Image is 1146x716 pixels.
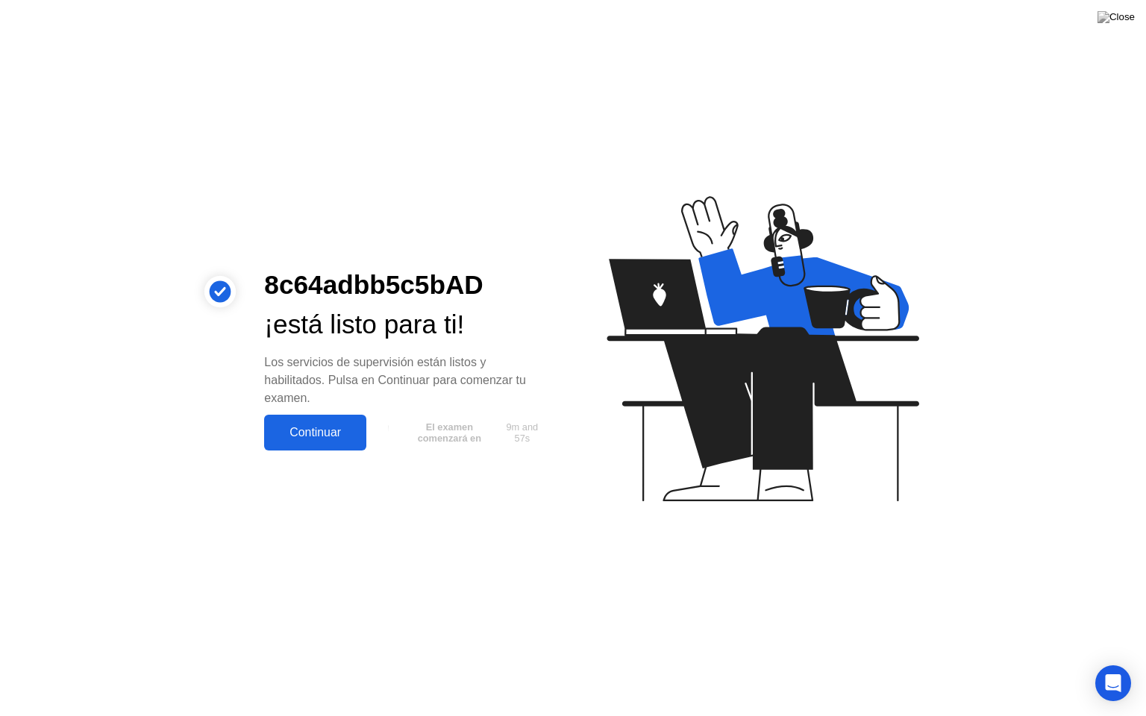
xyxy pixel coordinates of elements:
[1095,665,1131,701] div: Open Intercom Messenger
[264,305,549,345] div: ¡está listo para ti!
[374,418,549,447] button: El examen comenzará en9m and 57s
[264,415,366,450] button: Continuar
[1098,11,1135,23] img: Close
[269,426,362,439] div: Continuar
[264,354,549,407] div: Los servicios de supervisión están listos y habilitados. Pulsa en Continuar para comenzar tu examen.
[264,266,549,305] div: 8c64adbb5c5bAD
[501,421,544,444] span: 9m and 57s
